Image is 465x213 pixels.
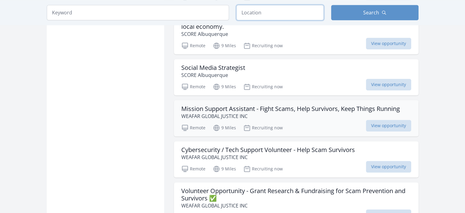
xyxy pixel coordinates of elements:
a: Marketing Coordinator: Use your marketing skills to grow our small business local economy. SCORE ... [174,11,419,54]
h3: Social Media Strategist [181,64,245,71]
p: Recruiting now [243,83,283,90]
input: Location [236,5,324,20]
p: 9 Miles [213,42,236,49]
input: Keyword [47,5,229,20]
span: View opportunity [366,161,411,173]
p: Recruiting now [243,42,283,49]
p: SCORE Albuquerque [181,30,411,38]
span: Search [363,9,379,16]
p: Remote [181,83,205,90]
button: Search [331,5,419,20]
span: View opportunity [366,79,411,90]
a: Mission Support Assistant - Fight Scams, Help Survivors, Keep Things Running WEAFAR GLOBAL JUSTIC... [174,100,419,136]
p: 9 Miles [213,124,236,131]
p: WEAFAR GLOBAL JUSTICE INC [181,112,400,120]
span: View opportunity [366,38,411,49]
a: Cybersecurity / Tech Support Volunteer - Help Scam Survivors WEAFAR GLOBAL JUSTICE INC Remote 9 M... [174,141,419,177]
p: Recruiting now [243,165,283,173]
h3: Cybersecurity / Tech Support Volunteer - Help Scam Survivors [181,146,355,154]
p: 9 Miles [213,83,236,90]
p: WEAFAR GLOBAL JUSTICE INC [181,202,411,209]
p: SCORE Albuquerque [181,71,245,79]
p: Remote [181,124,205,131]
h3: Mission Support Assistant - Fight Scams, Help Survivors, Keep Things Running [181,105,400,112]
p: 9 Miles [213,165,236,173]
p: WEAFAR GLOBAL JUSTICE INC [181,154,355,161]
h3: Volunteer Opportunity - Grant Research & Fundraising for Scam Prevention and Survivors ✅ [181,187,411,202]
span: View opportunity [366,120,411,131]
a: Social Media Strategist SCORE Albuquerque Remote 9 Miles Recruiting now View opportunity [174,59,419,95]
p: Remote [181,42,205,49]
p: Remote [181,165,205,173]
p: Recruiting now [243,124,283,131]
